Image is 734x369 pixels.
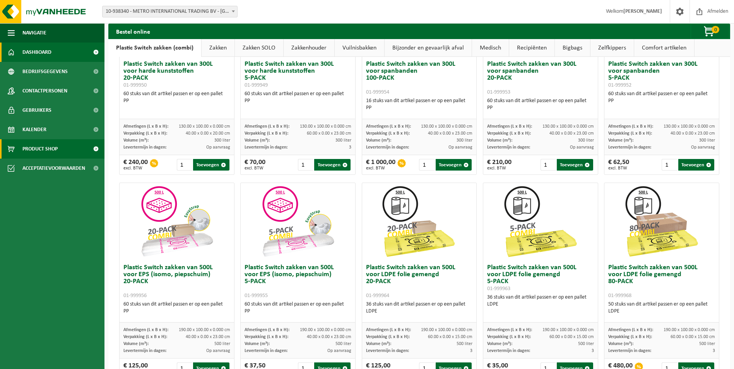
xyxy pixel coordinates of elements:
input: 1 [298,159,313,171]
span: 40.00 x 0.00 x 23.00 cm [186,335,230,339]
span: Navigatie [22,23,46,43]
span: 10-938340 - METRO INTERNATIONAL TRADING BV - MERKSEM [103,6,237,17]
span: 40.00 x 0.00 x 23.00 cm [671,131,715,136]
span: 0 [712,26,719,33]
span: 190.00 x 100.00 x 0.000 cm [542,328,594,332]
a: Comfort artikelen [634,39,694,57]
span: Bedrijfsgegevens [22,62,68,81]
img: 01-999955 [259,183,337,260]
span: Volume (m³): [366,342,391,346]
span: Afmetingen (L x B x H): [245,328,289,332]
button: Toevoegen [678,159,714,171]
a: Bigbags [555,39,590,57]
span: 01-999953 [487,89,510,95]
h3: Plastic Switch zakken van 500L voor LDPE folie gemengd 20-PACK [366,264,473,299]
span: 500 liter [578,342,594,346]
h3: Plastic Switch zakken van 300L voor spanbanden 5-PACK [608,61,715,89]
span: 3 [349,145,351,150]
span: 01-999964 [366,293,389,299]
div: PP [245,308,351,315]
h3: Plastic Switch zakken van 500L voor LDPE folie gemengd 5-PACK [487,264,594,292]
span: Op aanvraag [570,145,594,150]
span: Verpakking (L x B x H): [366,335,410,339]
span: Op aanvraag [206,348,230,353]
span: 40.00 x 0.00 x 23.00 cm [428,131,472,136]
span: Afmetingen (L x B x H): [123,328,168,332]
strong: [PERSON_NAME] [623,9,662,14]
span: excl. BTW [487,166,512,171]
input: 1 [662,159,677,171]
span: Afmetingen (L x B x H): [608,328,653,332]
span: 01-999968 [608,293,631,299]
div: 60 stuks van dit artikel passen er op een pallet [487,97,594,111]
span: 500 liter [335,342,351,346]
span: Afmetingen (L x B x H): [123,124,168,129]
span: Volume (m³): [487,342,512,346]
span: 300 liter [335,138,351,143]
span: Levertermijn in dagen: [366,348,409,353]
button: Toevoegen [436,159,472,171]
span: 190.00 x 100.00 x 0.000 cm [300,328,351,332]
span: 60.00 x 0.00 x 23.00 cm [307,131,351,136]
span: 01-999949 [245,82,268,88]
div: 60 stuks van dit artikel passen er op een pallet [245,91,351,104]
span: excl. BTW [245,166,265,171]
span: Levertermijn in dagen: [123,348,166,353]
div: PP [123,97,230,104]
span: excl. BTW [608,166,629,171]
a: Bijzonder en gevaarlijk afval [385,39,472,57]
a: Vuilnisbakken [335,39,384,57]
a: Zakken [202,39,234,57]
button: Toevoegen [557,159,593,171]
span: Volume (m³): [123,138,149,143]
span: 190.00 x 100.00 x 0.000 cm [664,328,715,332]
span: 3 [592,348,594,353]
span: Afmetingen (L x B x H): [608,124,653,129]
a: Zakken SOLO [235,39,283,57]
div: 16 stuks van dit artikel passen er op een pallet [366,97,473,111]
span: Levertermijn in dagen: [245,348,287,353]
span: Verpakking (L x B x H): [366,131,410,136]
span: 01-999956 [123,293,147,299]
span: Op aanvraag [448,145,472,150]
img: 01-999956 [138,183,216,260]
span: Op aanvraag [691,145,715,150]
span: 190.00 x 100.00 x 0.000 cm [421,328,472,332]
span: 60.00 x 0.00 x 15.00 cm [671,335,715,339]
div: € 210,00 [487,159,512,171]
img: 01-999964 [380,183,458,260]
span: Levertermijn in dagen: [245,145,287,150]
span: 60.00 x 0.00 x 15.00 cm [549,335,594,339]
h3: Plastic Switch zakken van 300L voor harde kunststoffen 5-PACK [245,61,351,89]
div: € 70,00 [245,159,265,171]
span: Volume (m³): [123,342,149,346]
span: Volume (m³): [245,342,270,346]
div: LDPE [487,301,594,308]
a: Plastic Switch zakken (combi) [108,39,201,57]
span: 3 [713,348,715,353]
div: 50 stuks van dit artikel passen er op een pallet [608,301,715,315]
h3: Plastic Switch zakken van 500L voor EPS (isomo, piepschuim) 20-PACK [123,264,230,299]
span: 40.00 x 0.00 x 23.00 cm [549,131,594,136]
h3: Plastic Switch zakken van 500L voor LDPE folie gemengd 80-PACK [608,264,715,299]
span: excl. BTW [123,166,148,171]
span: Afmetingen (L x B x H): [245,124,289,129]
div: PP [608,97,715,104]
span: 01-999954 [366,89,389,95]
span: Verpakking (L x B x H): [123,131,167,136]
div: LDPE [366,308,473,315]
span: Levertermijn in dagen: [608,348,651,353]
span: 300 liter [214,138,230,143]
span: Op aanvraag [327,348,351,353]
button: 0 [691,24,729,39]
div: 36 stuks van dit artikel passen er op een pallet [366,301,473,315]
span: Levertermijn in dagen: [366,145,409,150]
div: 60 stuks van dit artikel passen er op een pallet [123,301,230,315]
span: 130.00 x 100.00 x 0.000 cm [179,124,230,129]
span: 500 liter [699,342,715,346]
span: 130.00 x 100.00 x 0.000 cm [664,124,715,129]
a: Medisch [472,39,509,57]
span: Volume (m³): [608,138,633,143]
div: 60 stuks van dit artikel passen er op een pallet [123,91,230,104]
